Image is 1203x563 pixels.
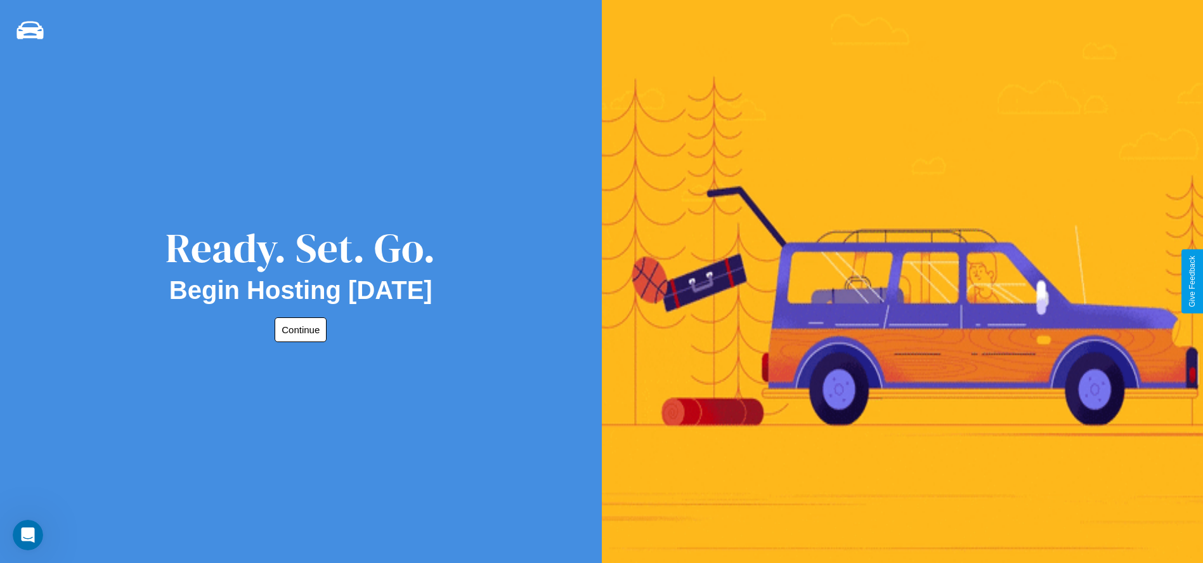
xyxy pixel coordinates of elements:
[166,220,436,276] div: Ready. Set. Go.
[275,317,327,342] button: Continue
[13,520,43,550] iframe: Intercom live chat
[169,276,432,305] h2: Begin Hosting [DATE]
[1188,256,1197,307] div: Give Feedback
